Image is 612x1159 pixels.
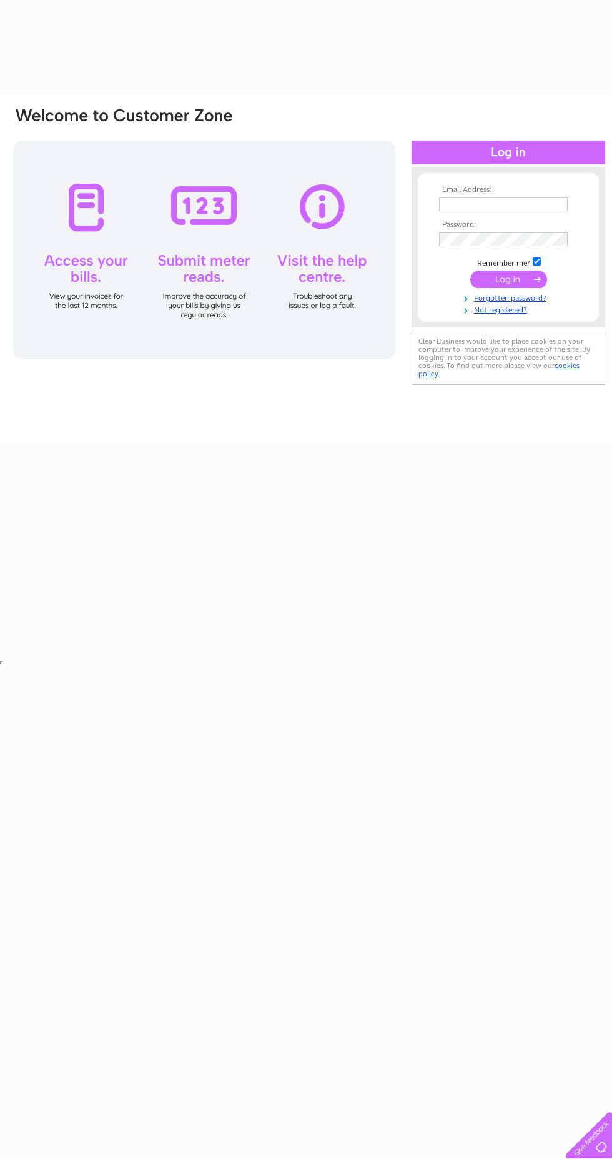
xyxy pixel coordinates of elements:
[439,303,581,315] a: Not registered?
[439,291,581,303] a: Forgotten password?
[436,186,581,194] th: Email Address:
[470,271,547,288] input: Submit
[436,221,581,229] th: Password:
[412,331,605,385] div: Clear Business would like to place cookies on your computer to improve your experience of the sit...
[436,256,581,268] td: Remember me?
[418,361,580,378] a: cookies policy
